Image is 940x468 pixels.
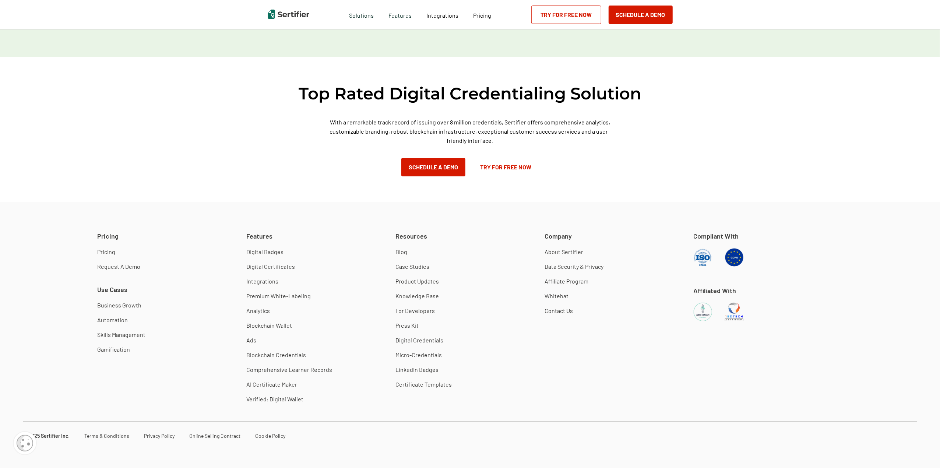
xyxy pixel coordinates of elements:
a: Blockchain Wallet [246,322,292,329]
button: Schedule a Demo [401,158,465,176]
a: Try for Free Now [473,158,539,176]
span: Company [545,232,572,241]
a: Verified: Digital Wallet [246,395,303,403]
span: Features [246,232,272,241]
span: Pricing [97,232,119,241]
a: Blog [395,248,407,256]
a: Automation [97,316,128,324]
a: © 2025 Sertifier Inc. [23,433,70,439]
a: Business Growth [97,302,141,309]
a: For Developers [395,307,435,314]
span: Integrations [426,12,458,19]
a: Digital Credentials [395,337,443,344]
img: Sertifier | Digital Credentialing Platform [268,10,309,19]
a: Certificate Templates [395,381,452,388]
a: Press Kit [395,322,419,329]
a: Case Studies [395,263,429,270]
a: Ads [246,337,256,344]
a: Digital Certificates [246,263,295,270]
span: Pricing [473,12,491,19]
a: Micro-Credentials [395,351,442,359]
a: Digital Badges [246,248,284,256]
a: About Sertifier [545,248,583,256]
span: Solutions [349,10,374,19]
button: Schedule a Demo [609,6,673,24]
a: Whitehat [545,292,568,300]
p: With a remarkable track record of issuing over 8 million credentials, Sertifier offers comprehens... [328,117,612,145]
span: Features [388,10,412,19]
img: ISO Compliant [694,248,712,267]
a: Pricing [473,10,491,19]
a: Data Security & Privacy [545,263,603,270]
img: 1EdTech Certified [725,303,743,321]
span: Resources [395,232,427,241]
a: Premium White-Labeling [246,292,311,300]
a: Contact Us [545,307,573,314]
a: Request A Demo [97,263,140,270]
img: GDPR Compliant [725,248,743,267]
a: Integrations [426,10,458,19]
a: Analytics [246,307,270,314]
img: Cookie Popup Icon [17,435,33,451]
span: Affiliated With [694,286,736,295]
span: Compliant With [694,232,739,241]
img: AWS EdStart [694,303,712,321]
a: Terms & Conditions [84,433,129,439]
a: Affiliate Program [545,278,588,285]
a: AI Certificate Maker [246,381,297,388]
a: Cookie Policy [255,433,285,439]
a: Online Selling Contract [189,433,240,439]
iframe: Chat Widget [903,433,940,468]
a: Try for Free Now [531,6,601,24]
a: Comprehensive Learner Records [246,366,332,373]
a: Product Updates [395,278,439,285]
a: Blockchain Credentials [246,351,306,359]
h2: Top Rated Digital Credentialing Solution [268,83,673,104]
a: Integrations [246,278,278,285]
a: Gamification [97,346,130,353]
a: Knowledge Base [395,292,439,300]
a: LinkedIn Badges [395,366,439,373]
span: Use Cases [97,285,127,294]
a: Skills Management [97,331,145,338]
a: Pricing [97,248,115,256]
a: Privacy Policy [144,433,175,439]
